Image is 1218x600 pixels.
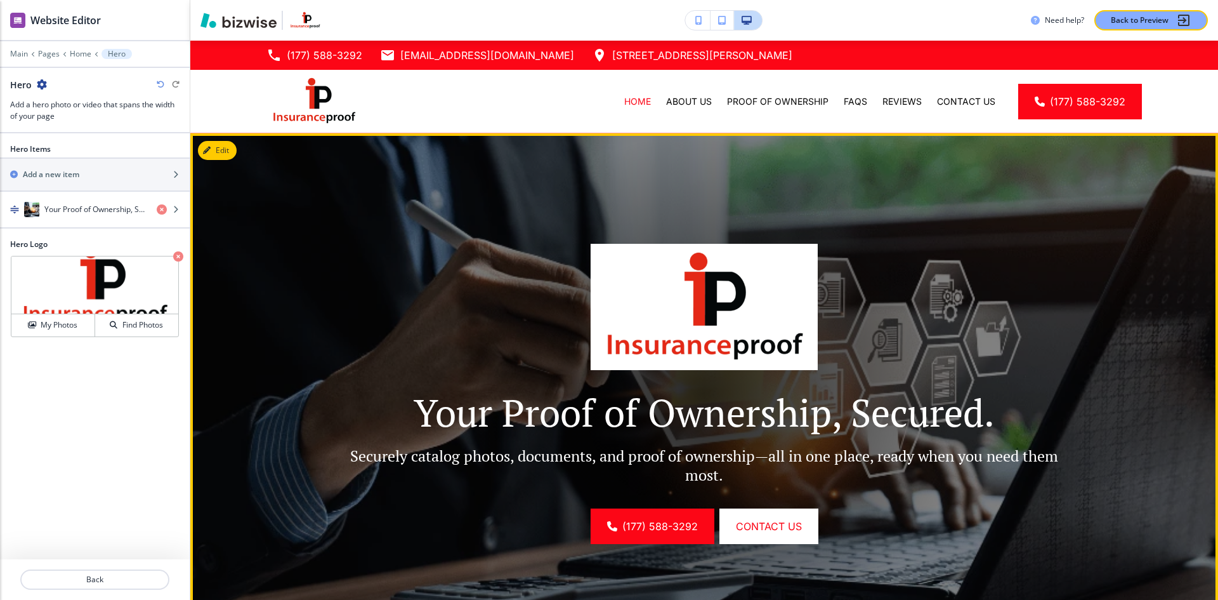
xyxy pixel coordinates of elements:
p: Proof of Ownership [727,95,828,108]
button: Main [10,50,28,58]
a: (177) 588-3292 [1018,84,1142,119]
a: [EMAIL_ADDRESS][DOMAIN_NAME] [380,46,574,65]
h2: Website Editor [30,13,101,28]
img: Bizwise Logo [200,13,277,28]
button: My Photos [11,314,95,337]
h4: Find Photos [122,319,163,331]
h4: Your Proof of Ownership, Secured. [44,204,147,215]
img: Your Logo [288,11,322,30]
h3: Need help? [1045,15,1084,26]
h2: Hero Items [10,143,51,155]
p: Home [624,95,651,108]
p: Securely catalog photos, documents, and proof of ownership—all in one place, ready when you need ... [339,446,1070,484]
button: Find Photos [95,314,178,337]
img: Hero Logo [591,244,818,371]
p: [STREET_ADDRESS][PERSON_NAME] [612,46,792,65]
a: (177) 588-3292 [266,46,362,65]
img: editor icon [10,13,25,28]
p: About Us [666,95,712,108]
span: CONTACT US [736,519,802,534]
h2: Hero [10,78,32,91]
a: (177) 588-3292 [591,509,714,544]
img: Drag [10,205,19,214]
p: Hero [108,50,126,58]
button: Home [70,50,91,58]
button: Pages [38,50,60,58]
p: FAQs [844,95,867,108]
button: Hero [101,49,132,59]
p: Back [22,574,168,585]
img: Insurance Proof [266,74,362,128]
p: Your Proof of Ownership, Secured. [339,390,1070,435]
p: (177) 588-3292 [287,46,362,65]
p: Contact Us [937,95,995,108]
button: Edit [198,141,237,160]
button: CONTACT US [719,509,818,544]
p: [EMAIL_ADDRESS][DOMAIN_NAME] [400,46,574,65]
span: (177) 588-3292 [622,519,698,534]
p: Back to Preview [1111,15,1169,26]
h2: Add a new item [23,169,79,180]
span: (177) 588-3292 [1050,94,1125,109]
h2: Hero Logo [10,239,180,250]
button: Back to Preview [1094,10,1208,30]
p: Reviews [882,95,922,108]
button: Back [20,570,169,590]
div: My PhotosFind Photos [10,255,180,338]
h3: Add a hero photo or video that spans the width of your page [10,99,180,122]
h4: My Photos [41,319,77,331]
a: [STREET_ADDRESS][PERSON_NAME] [592,46,792,65]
